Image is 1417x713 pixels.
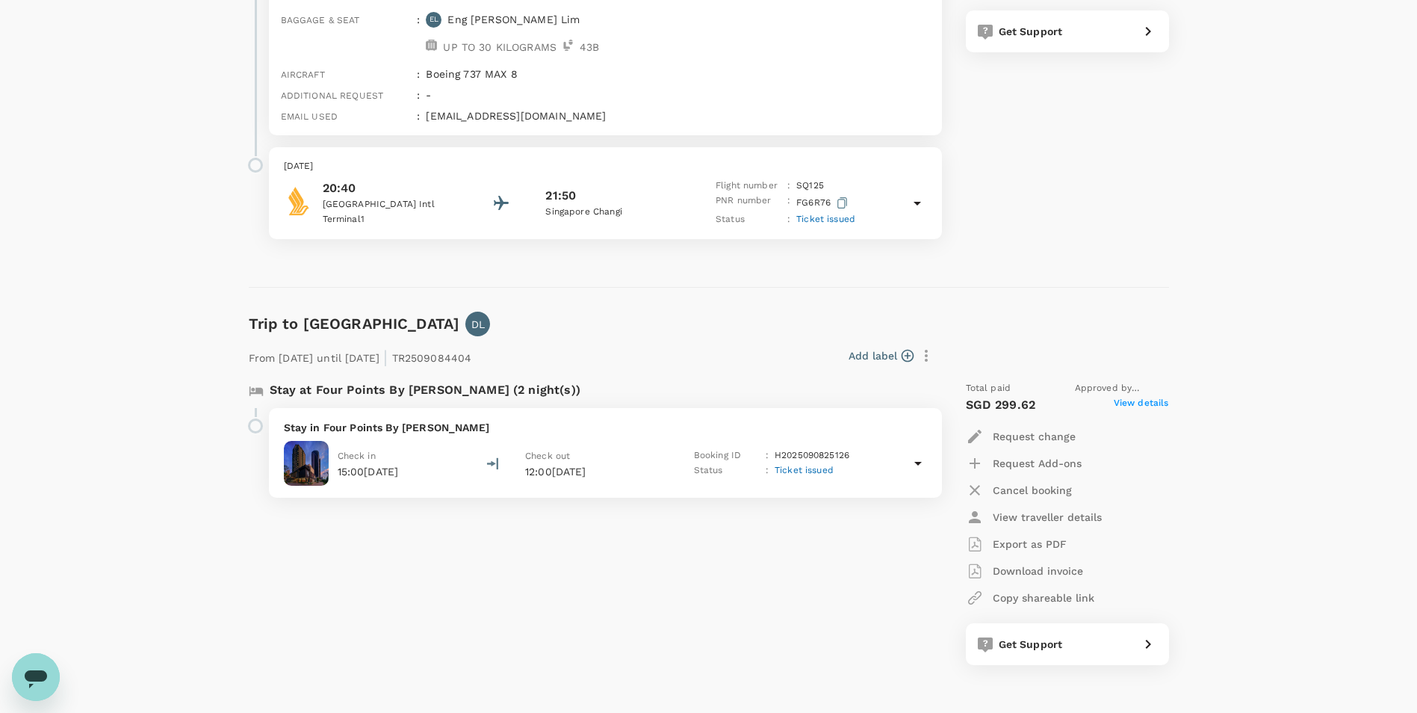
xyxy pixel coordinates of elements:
[525,464,667,479] p: 12:00[DATE]
[443,40,556,55] p: UP TO 30 KILOGRAMS
[716,212,781,227] p: Status
[580,40,599,55] p: 43 B
[383,347,388,368] span: |
[426,40,437,51] img: baggage-icon
[716,194,781,212] p: PNR number
[338,464,399,479] p: 15:00[DATE]
[787,194,790,212] p: :
[420,81,929,102] div: -
[999,25,1063,37] span: Get Support
[716,179,781,194] p: Flight number
[993,510,1102,525] p: View traveller details
[993,483,1072,498] p: Cancel booking
[694,463,760,478] p: Status
[966,531,1067,558] button: Export as PDF
[545,205,680,220] p: Singapore Changi
[281,15,360,25] span: Baggage & seat
[411,102,420,123] div: :
[849,348,914,363] button: Add label
[323,212,457,227] p: Terminal 1
[796,214,855,224] span: Ticket issued
[966,423,1076,450] button: Request change
[284,420,927,435] p: Stay in Four Points By [PERSON_NAME]
[796,179,824,194] p: SQ 125
[281,111,338,122] span: Email used
[775,448,849,463] p: H2025090825126
[966,477,1072,504] button: Cancel booking
[1075,381,1169,396] span: Approved by
[471,317,485,332] p: DL
[411,61,420,81] div: :
[323,179,457,197] p: 20:40
[284,441,329,486] img: Four Points By Sheraton Puchong
[966,381,1011,396] span: Total paid
[426,108,929,123] p: [EMAIL_ADDRESS][DOMAIN_NAME]
[993,590,1094,605] p: Copy shareable link
[281,90,384,101] span: Additional request
[545,187,576,205] p: 21:50
[694,448,760,463] p: Booking ID
[993,564,1083,578] p: Download invoice
[562,40,574,51] img: seat-icon
[430,14,438,25] p: EL
[411,81,420,102] div: :
[966,558,1083,584] button: Download invoice
[796,194,851,212] p: FG6R76
[323,197,457,212] p: [GEOGRAPHIC_DATA] Intl
[766,448,769,463] p: :
[338,451,376,461] span: Check in
[787,212,790,227] p: :
[966,450,1082,477] button: Request Add-ons
[411,6,420,61] div: :
[284,186,314,216] img: Singapore Airlines
[787,179,790,194] p: :
[966,584,1094,611] button: Copy shareable link
[525,451,570,461] span: Check out
[993,537,1067,552] p: Export as PDF
[993,429,1076,444] p: Request change
[447,12,580,27] p: Eng [PERSON_NAME] Lim
[1114,396,1169,414] span: View details
[999,638,1063,650] span: Get Support
[966,396,1036,414] p: SGD 299.62
[420,61,929,81] div: Boeing 737 MAX 8
[993,456,1082,471] p: Request Add-ons
[281,70,325,80] span: Aircraft
[270,381,580,399] p: Stay at Four Points By [PERSON_NAME] (2 night(s))
[284,159,927,174] p: [DATE]
[966,504,1102,531] button: View traveller details
[766,463,769,478] p: :
[249,312,460,336] h6: Trip to [GEOGRAPHIC_DATA]
[249,342,472,369] p: From [DATE] until [DATE] TR2509084404
[12,653,60,701] iframe: Button to launch messaging window
[775,465,834,475] span: Ticket issued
